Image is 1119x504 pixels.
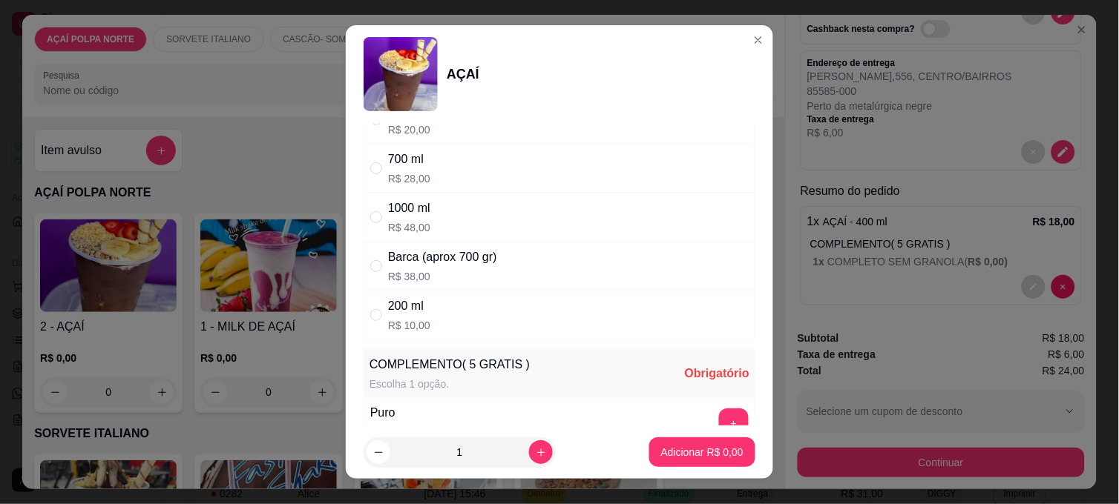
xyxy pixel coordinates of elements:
[388,220,430,235] p: R$ 48,00
[685,365,749,382] div: Obrigatório
[529,440,553,464] button: increase-product-quantity
[388,248,497,266] div: Barca (aprox 700 gr)
[649,437,755,467] button: Adicionar R$ 0,00
[370,377,530,391] div: Escolha 1 opção.
[388,297,430,315] div: 200 ml
[388,122,430,137] p: R$ 20,00
[447,64,479,84] div: AÇAÍ
[388,269,497,284] p: R$ 38,00
[370,356,530,374] div: COMPLEMENTO( 5 GRATIS )
[388,318,430,333] p: R$ 10,00
[388,150,430,168] div: 700 ml
[370,404,407,422] div: Puro
[367,440,390,464] button: decrease-product-quantity
[746,28,770,52] button: Close
[661,445,744,460] p: Adicionar R$ 0,00
[364,37,438,111] img: product-image
[388,199,430,217] div: 1000 ml
[388,171,430,186] p: R$ 28,00
[719,408,749,438] button: add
